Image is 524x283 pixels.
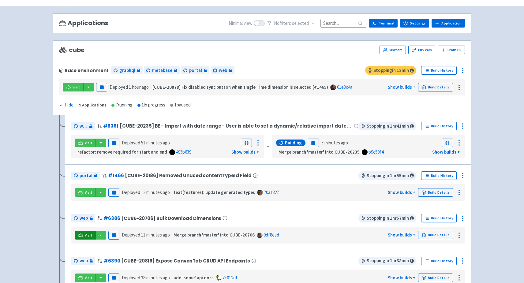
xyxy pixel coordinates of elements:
[80,123,88,130] span: web
[219,67,227,74] span: web
[122,275,170,281] span: Deployed
[75,231,96,240] a: Visit
[408,46,435,54] a: Env Vars
[181,66,209,75] a: portal
[71,257,95,265] a: web
[141,140,170,146] time: 51 minutes ago
[267,135,269,158] div: «
[122,232,170,238] span: Deployed
[111,102,133,109] div: 7 running
[80,215,88,222] span: web
[111,66,143,75] a: graphql
[170,102,191,109] div: 1 paused
[264,232,279,238] a: 9df8ead
[231,149,259,155] a: Show builds +
[144,66,180,75] a: metabase
[63,83,84,91] a: Visit
[152,84,328,90] strong: [CUBE-20878] Fix disabled sync button when single Time dimension is selected (#1465)
[75,274,96,282] a: Visit
[320,19,366,27] input: Search...
[103,258,120,264] a: #6390
[174,275,214,281] strong: add 'some' api docs
[308,139,319,147] button: Pause
[75,139,96,147] a: Visit
[211,66,234,75] a: web
[103,215,120,222] a: #6386
[75,188,96,197] a: Visit
[122,189,170,195] span: Deployed
[80,172,92,179] span: portal
[358,122,416,130] span: Stopping in 1 hr 41 min
[321,140,348,146] time: 5 minutes ago
[121,216,221,221] span: [CUBE-20706] Bulk Download Dimensions
[438,46,465,54] button: From PR
[108,172,124,179] a: #1466
[229,20,253,27] span: Minimal view
[337,84,352,90] a: 01e3c4a
[59,102,73,109] div: Hide
[108,274,119,282] button: Pause
[369,149,384,155] a: b9c50f4
[85,190,93,195] span: Visit
[121,258,250,263] span: [CUBE-20816] Expose CanvasTab CRUD API Endpoints
[418,231,453,239] a: Build Details
[418,274,453,282] a: Build Details
[388,275,416,281] a: Show builds +
[71,122,95,130] a: web
[71,214,95,222] a: web
[176,149,191,155] a: 495b639
[141,232,170,238] time: 11 minutes ago
[421,171,457,180] a: Build History
[79,102,107,109] div: 9 Applications
[119,67,135,74] span: graphql
[418,188,453,197] a: Build Details
[77,149,167,155] strong: refactor: remove required for start and end
[85,275,93,280] span: Visit
[174,189,255,195] strong: feat(features): update generated types
[122,140,170,146] span: Deployed
[73,85,80,90] span: Visit
[432,19,465,28] a: Application
[103,123,118,129] a: #6381
[369,19,398,28] a: Terminal
[421,257,457,265] a: Build History
[174,232,255,238] strong: Merge branch 'master' into CUBE-20706
[274,20,309,27] span: No filter s
[421,66,457,75] a: Build History
[285,140,302,146] span: Building
[152,67,172,74] span: metabase
[71,172,100,180] a: portal
[108,188,119,197] button: Pause
[380,46,406,54] a: Visitors
[358,257,416,265] span: Stopping in 1 hr 38 min
[421,214,457,222] a: Build History
[388,232,416,238] a: Show builds +
[388,84,416,90] a: Show builds +
[59,68,109,73] div: Base environment
[59,47,84,54] span: cube
[129,84,149,90] time: 1 hour ago
[264,189,279,195] a: 70a1827
[96,83,107,91] button: Pause
[358,171,416,180] span: Stopping in 1 hr 55 min
[432,149,460,155] a: Show builds +
[59,102,74,109] button: Hide
[120,123,353,128] span: [CUBE-20235] BE - Import with date range - User is able to set a dynamic/relative import date range
[108,139,119,147] button: Pause
[418,83,453,91] a: Build Details
[59,20,108,27] h3: Applications
[358,214,416,222] span: Stopping in 1 hr 57 min
[85,233,93,238] span: Visit
[388,189,416,195] a: Show builds +
[141,275,170,281] time: 38 minutes ago
[141,189,170,195] time: 12 minutes ago
[110,84,149,90] span: Deployed
[279,149,360,155] strong: Merge branch 'master' into CUBE-20235
[292,20,309,26] span: selected
[125,173,252,178] span: [CUBE-20186] Removed Unused contentTypeId Field
[365,66,416,75] span: Stopping in 18 min
[421,122,457,130] a: Build History
[223,275,238,281] a: 7c012df
[189,67,202,74] span: portal
[85,140,93,145] span: Visit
